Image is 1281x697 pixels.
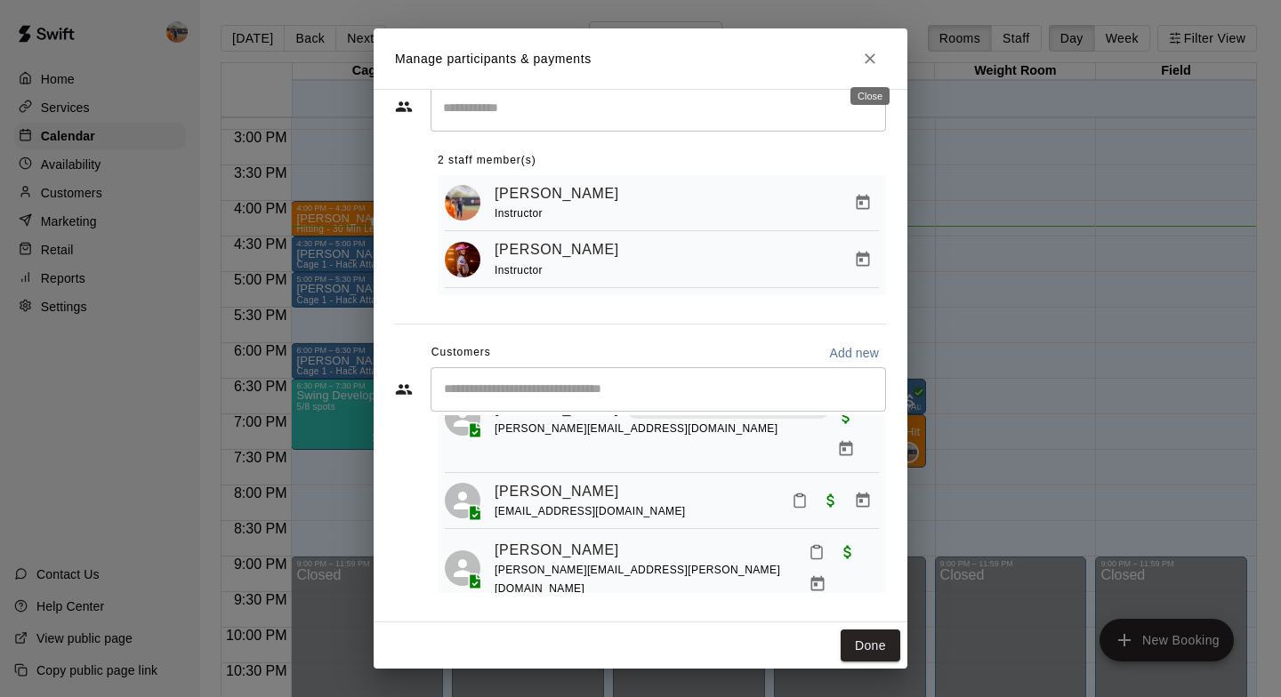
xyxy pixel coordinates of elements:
[495,422,777,435] span: [PERSON_NAME][EMAIL_ADDRESS][DOMAIN_NAME]
[431,339,491,367] span: Customers
[495,182,619,205] a: [PERSON_NAME]
[847,485,879,517] button: Manage bookings & payment
[785,485,815,516] button: Mark attendance
[395,381,413,398] svg: Customers
[495,505,686,517] span: [EMAIL_ADDRESS][DOMAIN_NAME]
[495,207,543,220] span: Instructor
[445,550,480,586] div: Jordyn Aardahl
[815,492,847,507] span: Paid with Credit
[395,50,592,68] p: Manage participants & payments
[495,480,619,503] a: [PERSON_NAME]
[832,544,864,559] span: Paid with Credit
[431,367,886,412] div: Start typing to search customers...
[395,98,413,116] svg: Staff
[847,187,879,219] button: Manage bookings & payment
[841,629,900,662] button: Done
[445,185,480,220] img: Kailee Powell
[445,483,480,518] div: Emilie Oppelt
[495,564,780,595] span: [PERSON_NAME][EMAIL_ADDRESS][PERSON_NAME][DOMAIN_NAME]
[445,400,480,436] div: Desiree Ramirez
[495,539,619,562] a: [PERSON_NAME]
[495,238,619,261] a: [PERSON_NAME]
[847,244,879,276] button: Manage bookings & payment
[854,43,886,75] button: Close
[850,87,890,105] div: Close
[829,344,879,362] p: Add new
[822,339,886,367] button: Add new
[431,84,886,132] div: Search staff
[802,537,832,567] button: Mark attendance
[495,264,543,276] span: Instructor
[445,242,480,277] img: Kaitlyn Lim
[802,568,834,600] button: Manage bookings & payment
[830,408,862,423] span: Paid with Credit
[830,433,862,465] button: Manage bookings & payment
[438,147,536,175] span: 2 staff member(s)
